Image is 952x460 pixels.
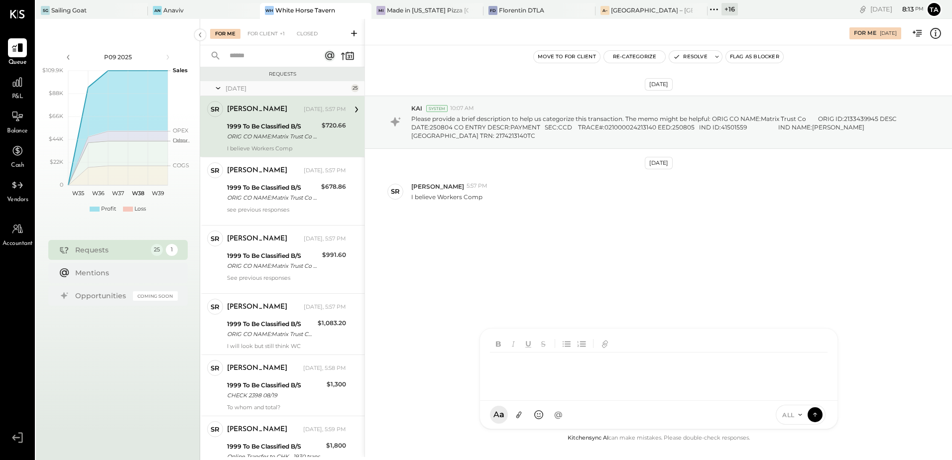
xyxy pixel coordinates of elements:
[858,4,868,14] div: copy link
[669,51,711,63] button: Resolve
[211,166,220,175] div: SR
[227,390,324,400] div: CHECK 2398 08/19
[265,6,274,15] div: WH
[131,190,144,197] text: W38
[537,337,550,350] button: Strikethrough
[173,127,189,134] text: OPEX
[467,182,487,190] span: 5:57 PM
[211,302,220,312] div: SR
[163,6,184,14] div: Anaviv
[76,53,160,61] div: P09 2025
[211,234,220,243] div: SR
[275,6,335,14] div: White Horse Tavern
[227,183,318,193] div: 1999 To Be Classified B/S
[227,442,323,452] div: 1999 To Be Classified B/S
[387,6,469,14] div: Made in [US_STATE] Pizza [GEOGRAPHIC_DATA]
[153,6,162,15] div: An
[42,67,63,74] text: $109.9K
[173,67,188,74] text: Sales
[75,245,146,255] div: Requests
[426,105,448,112] div: System
[49,90,63,97] text: $88K
[12,93,23,102] span: P&L
[227,343,346,349] div: I will look but still think WC
[854,29,876,37] div: For Me
[450,105,474,113] span: 10:07 AM
[210,29,240,39] div: For Me
[611,6,693,14] div: [GEOGRAPHIC_DATA] – [GEOGRAPHIC_DATA]
[645,157,673,169] div: [DATE]
[499,410,504,420] span: a
[411,104,422,113] span: KAI
[303,426,346,434] div: [DATE], 5:59 PM
[376,6,385,15] div: Mi
[211,105,220,114] div: SR
[227,319,315,329] div: 1999 To Be Classified B/S
[0,141,34,170] a: Cash
[51,6,87,14] div: Sailing Goat
[60,181,63,188] text: 0
[304,106,346,114] div: [DATE], 5:57 PM
[604,51,666,63] button: Re-Categorize
[0,38,34,67] a: Queue
[322,120,346,130] div: $720.66
[488,6,497,15] div: FD
[41,6,50,15] div: SG
[554,410,563,420] span: @
[211,425,220,434] div: SR
[205,71,359,78] div: Requests
[49,135,63,142] text: $44K
[534,51,600,63] button: Move to for client
[101,205,116,213] div: Profit
[75,268,173,278] div: Mentions
[0,176,34,205] a: Vendors
[133,291,178,301] div: Coming Soon
[166,244,178,256] div: 1
[321,182,346,192] div: $678.86
[227,105,287,115] div: [PERSON_NAME]
[227,302,287,312] div: [PERSON_NAME]
[490,406,508,424] button: Aa
[351,84,359,92] div: 25
[49,113,63,119] text: $66K
[227,404,346,411] div: To whom and total?
[7,127,28,136] span: Balance
[227,234,287,244] div: [PERSON_NAME]
[926,1,942,17] button: Ta
[227,206,346,220] div: see previous responses
[522,337,535,350] button: Underline
[227,166,287,176] div: [PERSON_NAME]
[292,29,323,39] div: Closed
[112,190,124,197] text: W37
[326,441,346,451] div: $1,800
[75,291,128,301] div: Opportunities
[92,190,104,197] text: W36
[0,73,34,102] a: P&L
[303,364,346,372] div: [DATE], 5:58 PM
[227,329,315,339] div: ORIG CO NAME:Matrix Trust Co ORIG ID:2133439945 DESC DATE:250812 CO ENTRY DESCR:PAYMENT SEC:CCD T...
[645,78,673,91] div: [DATE]
[227,131,319,141] div: ORIG CO NAME:Matrix Trust Co ORIG ID:2133439945 DESC DATE:250804 CO ENTRY DESCR:PAYMENT SEC:CCD T...
[304,167,346,175] div: [DATE], 5:57 PM
[499,6,544,14] div: Florentin DTLA
[598,337,611,350] button: Add URL
[2,239,33,248] span: Accountant
[11,161,24,170] span: Cash
[227,425,287,435] div: [PERSON_NAME]
[280,30,285,37] span: +1
[227,274,346,288] div: See previous responses
[0,107,34,136] a: Balance
[72,190,84,197] text: W35
[304,235,346,243] div: [DATE], 5:57 PM
[227,251,319,261] div: 1999 To Be Classified B/S
[870,4,924,14] div: [DATE]
[227,363,287,373] div: [PERSON_NAME]
[600,6,609,15] div: A–
[550,406,568,424] button: @
[575,337,588,350] button: Ordered List
[227,121,319,131] div: 1999 To Be Classified B/S
[173,137,190,144] text: Occu...
[227,261,319,271] div: ORIG CO NAME:Matrix Trust Co ORIG ID:2133439945 DESC DATE:250815 CO ENTRY DESCR:PAYMENT SEC:CCD T...
[211,363,220,373] div: SR
[721,3,738,15] div: + 16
